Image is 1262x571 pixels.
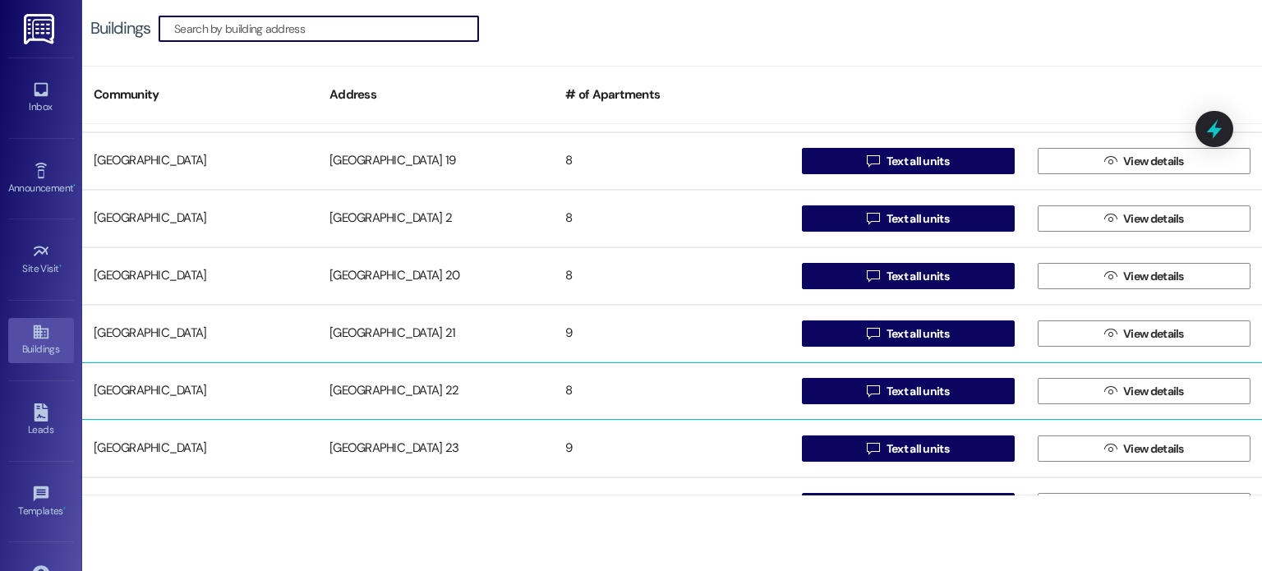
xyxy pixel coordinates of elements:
button: Text all units [802,378,1015,404]
button: Text all units [802,148,1015,174]
button: Text all units [802,493,1015,519]
div: 9 [554,490,790,523]
span: • [73,180,76,191]
div: [GEOGRAPHIC_DATA] [82,432,318,465]
div: [GEOGRAPHIC_DATA] 24 [318,490,554,523]
div: 9 [554,432,790,465]
span: Text all units [887,268,949,285]
span: View details [1123,153,1184,170]
span: Text all units [887,325,949,343]
div: 8 [554,202,790,235]
div: [GEOGRAPHIC_DATA] 21 [318,317,554,350]
span: View details [1123,440,1184,458]
div: 8 [554,260,790,292]
div: [GEOGRAPHIC_DATA] [82,317,318,350]
div: [GEOGRAPHIC_DATA] 22 [318,375,554,408]
i:  [1104,269,1117,283]
button: View details [1038,263,1250,289]
input: Search by building address [174,17,478,40]
a: Buildings [8,318,74,362]
div: [GEOGRAPHIC_DATA] 19 [318,145,554,177]
button: Text all units [802,435,1015,462]
div: [GEOGRAPHIC_DATA] [82,260,318,292]
div: Buildings [90,20,150,37]
button: View details [1038,493,1250,519]
div: [GEOGRAPHIC_DATA] 20 [318,260,554,292]
div: [GEOGRAPHIC_DATA] [82,202,318,235]
div: 9 [554,317,790,350]
span: View details [1123,383,1184,400]
div: [GEOGRAPHIC_DATA] 23 [318,432,554,465]
i:  [867,327,879,340]
span: Text all units [887,383,949,400]
a: Site Visit • [8,237,74,282]
span: Text all units [887,210,949,228]
button: View details [1038,148,1250,174]
span: View details [1123,210,1184,228]
div: [GEOGRAPHIC_DATA] [82,490,318,523]
a: Leads [8,398,74,443]
a: Inbox [8,76,74,120]
span: View details [1123,325,1184,343]
button: Text all units [802,263,1015,289]
div: Community [82,75,318,115]
div: 8 [554,145,790,177]
i:  [867,212,879,225]
span: • [59,260,62,272]
span: • [63,503,66,514]
i:  [1104,154,1117,168]
span: Text all units [887,153,949,170]
button: View details [1038,435,1250,462]
div: # of Apartments [554,75,790,115]
i:  [1104,212,1117,225]
button: View details [1038,205,1250,232]
i:  [867,269,879,283]
button: View details [1038,320,1250,347]
i:  [1104,327,1117,340]
button: View details [1038,378,1250,404]
span: View details [1123,268,1184,285]
i:  [867,154,879,168]
div: [GEOGRAPHIC_DATA] [82,145,318,177]
img: ResiDesk Logo [24,14,58,44]
i:  [1104,442,1117,455]
button: Text all units [802,205,1015,232]
div: [GEOGRAPHIC_DATA] [82,375,318,408]
button: Text all units [802,320,1015,347]
div: 8 [554,375,790,408]
span: Text all units [887,440,949,458]
div: Address [318,75,554,115]
div: [GEOGRAPHIC_DATA] 2 [318,202,554,235]
i:  [1104,385,1117,398]
i:  [867,442,879,455]
a: Templates • [8,480,74,524]
i:  [867,385,879,398]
